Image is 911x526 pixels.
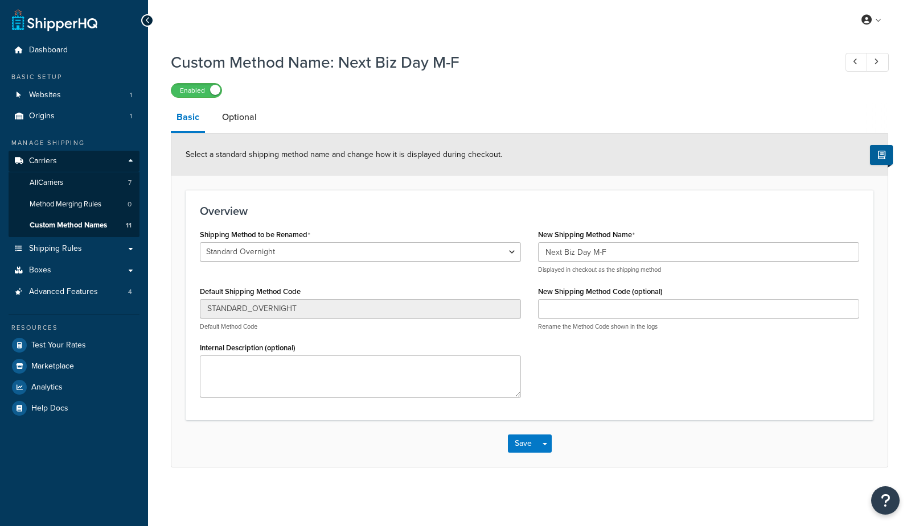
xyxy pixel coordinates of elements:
a: AllCarriers7 [9,172,139,193]
div: Basic Setup [9,72,139,82]
a: Help Docs [9,398,139,419]
a: Websites1 [9,85,139,106]
label: Default Shipping Method Code [200,287,301,296]
a: Dashboard [9,40,139,61]
a: Analytics [9,377,139,397]
a: Shipping Rules [9,238,139,259]
a: Previous Record [846,53,868,72]
span: 0 [128,200,132,209]
span: Websites [29,90,61,100]
span: Help Docs [31,404,68,413]
span: 4 [128,287,132,297]
a: Basic [171,103,205,133]
span: Dashboard [29,45,68,55]
li: Websites [9,85,139,106]
span: Test Your Rates [31,341,86,350]
label: New Shipping Method Name [538,230,635,239]
span: 1 [130,111,132,121]
span: Custom Method Names [30,221,107,230]
label: Enabled [171,84,221,97]
p: Rename the Method Code shown in the logs [538,322,859,331]
p: Default Method Code [200,322,521,331]
button: Open Resource Center [871,486,900,515]
a: Optional [216,103,262,131]
a: Origins1 [9,106,139,127]
h1: Custom Method Name: Next Biz Day M-F [171,51,824,73]
li: Custom Method Names [9,215,139,236]
span: Advanced Features [29,287,98,297]
a: Method Merging Rules0 [9,194,139,215]
span: Method Merging Rules [30,200,101,209]
a: Test Your Rates [9,335,139,355]
a: Boxes [9,260,139,281]
span: Carriers [29,156,57,166]
li: Advanced Features [9,281,139,303]
a: Marketplace [9,356,139,376]
div: Manage Shipping [9,138,139,148]
span: Origins [29,111,55,121]
span: Analytics [31,383,63,392]
span: 7 [128,178,132,188]
button: Save [508,434,539,453]
a: Next Record [867,53,889,72]
div: Resources [9,323,139,333]
button: Show Help Docs [870,145,893,165]
span: Marketplace [31,362,74,371]
span: All Carriers [30,178,63,188]
p: Displayed in checkout as the shipping method [538,266,859,274]
a: Carriers [9,151,139,172]
label: New Shipping Method Code (optional) [538,287,663,296]
label: Shipping Method to be Renamed [200,230,310,239]
span: 1 [130,90,132,100]
span: Boxes [29,266,51,275]
a: Custom Method Names11 [9,215,139,236]
h3: Overview [200,205,859,217]
a: Advanced Features4 [9,281,139,303]
span: Select a standard shipping method name and change how it is displayed during checkout. [186,148,502,160]
li: Origins [9,106,139,127]
li: Method Merging Rules [9,194,139,215]
span: Shipping Rules [29,244,82,254]
span: 11 [126,221,132,230]
label: Internal Description (optional) [200,343,296,352]
li: Carriers [9,151,139,237]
